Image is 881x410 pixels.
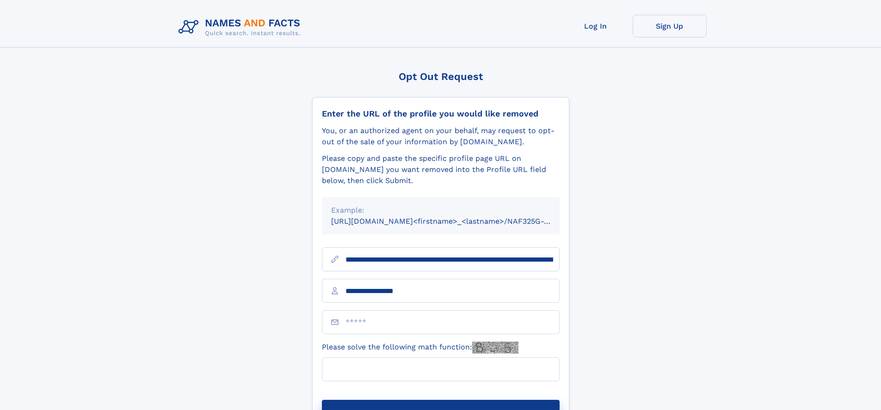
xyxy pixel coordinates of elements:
small: [URL][DOMAIN_NAME]<firstname>_<lastname>/NAF325G-xxxxxxxx [331,217,577,226]
a: Sign Up [633,15,707,37]
div: Opt Out Request [312,71,569,82]
div: Please copy and paste the specific profile page URL on [DOMAIN_NAME] you want removed into the Pr... [322,153,560,186]
a: Log In [559,15,633,37]
label: Please solve the following math function: [322,342,518,354]
img: Logo Names and Facts [175,15,308,40]
div: Enter the URL of the profile you would like removed [322,109,560,119]
div: You, or an authorized agent on your behalf, may request to opt-out of the sale of your informatio... [322,125,560,147]
div: Example: [331,205,550,216]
